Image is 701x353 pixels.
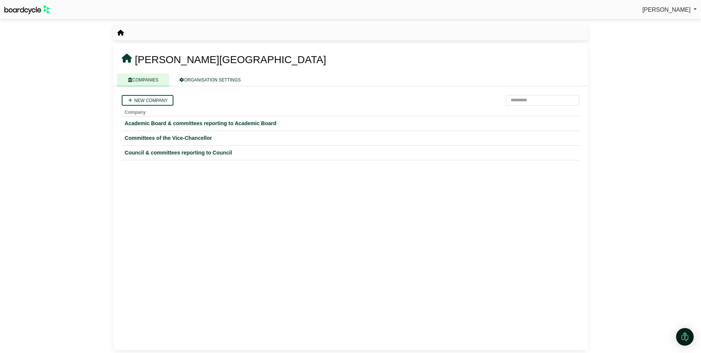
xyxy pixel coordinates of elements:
[169,73,251,86] a: ORGANISATION SETTINGS
[117,73,169,86] a: COMPANIES
[125,149,576,157] a: Council & committees reporting to Council
[135,54,326,65] span: [PERSON_NAME][GEOGRAPHIC_DATA]
[122,95,173,106] a: New company
[642,7,691,13] span: [PERSON_NAME]
[122,106,579,116] th: Company
[125,119,576,128] a: Academic Board & committees reporting to Academic Board
[125,134,576,142] a: Committees of the Vice-Chancellor
[4,5,50,14] img: BoardcycleBlackGreen-aaafeed430059cb809a45853b8cf6d952af9d84e6e89e1f1685b34bfd5cb7d64.svg
[117,28,124,38] nav: breadcrumb
[676,328,694,346] div: Open Intercom Messenger
[642,5,697,15] a: [PERSON_NAME]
